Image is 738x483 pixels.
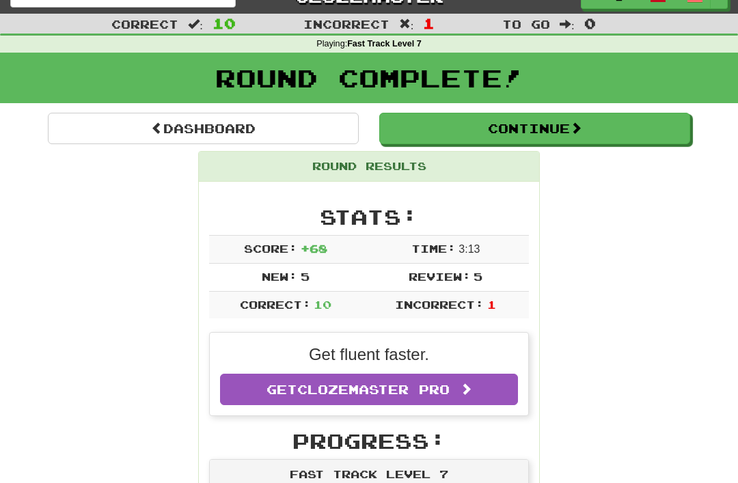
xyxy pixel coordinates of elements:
[301,270,310,283] span: 5
[209,206,529,228] h2: Stats:
[379,113,690,144] button: Continue
[411,242,456,255] span: Time:
[244,242,297,255] span: Score:
[5,64,733,92] h1: Round Complete!
[199,152,539,182] div: Round Results
[111,17,178,31] span: Correct
[399,18,414,30] span: :
[262,270,297,283] span: New:
[584,15,596,31] span: 0
[502,17,550,31] span: To go
[297,382,450,397] span: Clozemaster Pro
[209,430,529,452] h2: Progress:
[220,343,518,366] p: Get fluent faster.
[213,15,236,31] span: 10
[48,113,359,144] a: Dashboard
[188,18,203,30] span: :
[487,298,496,311] span: 1
[347,39,422,49] strong: Fast Track Level 7
[560,18,575,30] span: :
[220,374,518,405] a: GetClozemaster Pro
[459,243,480,255] span: 3 : 13
[301,242,327,255] span: + 68
[474,270,482,283] span: 5
[409,270,471,283] span: Review:
[423,15,435,31] span: 1
[240,298,311,311] span: Correct:
[395,298,484,311] span: Incorrect:
[314,298,331,311] span: 10
[303,17,389,31] span: Incorrect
